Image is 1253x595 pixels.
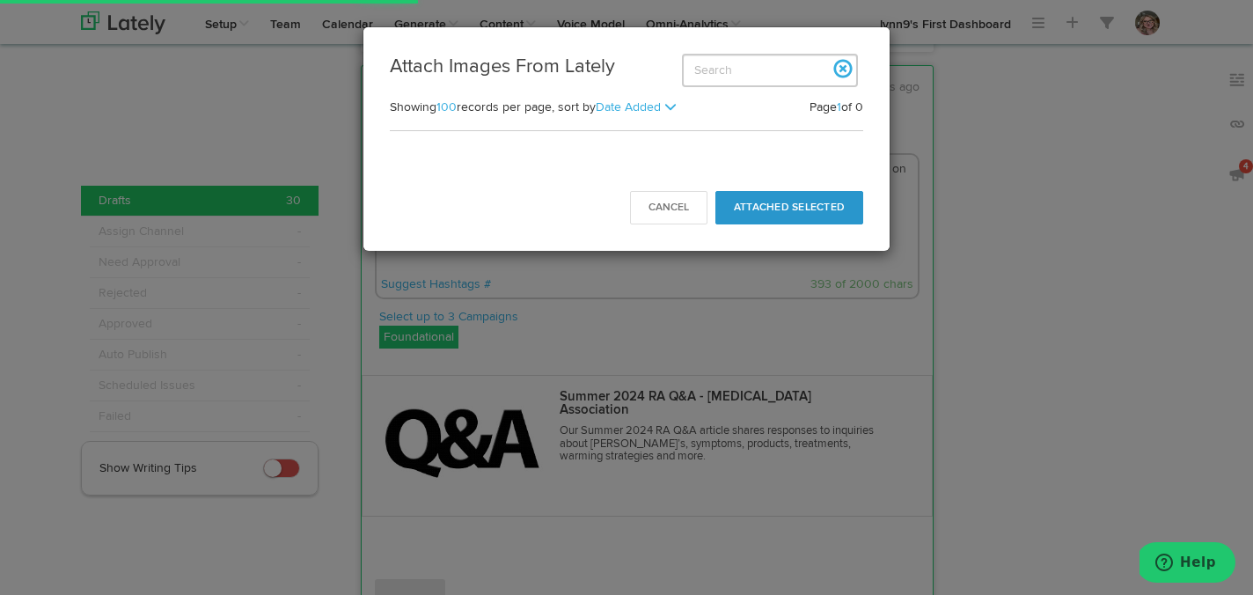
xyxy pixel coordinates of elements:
button: Cancel [630,191,707,224]
button: Attached Selected [715,191,863,224]
span: sort by [558,101,664,114]
input: Search [682,54,858,87]
iframe: Opens a widget where you can find more information [1139,542,1235,586]
a: 1 [837,101,841,114]
span: Showing records per page, [390,101,554,114]
a: 100 [436,101,457,114]
span: Page of 0 [810,101,863,114]
h3: Attach Images From Lately [390,54,863,81]
a: Date Added [596,101,661,114]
